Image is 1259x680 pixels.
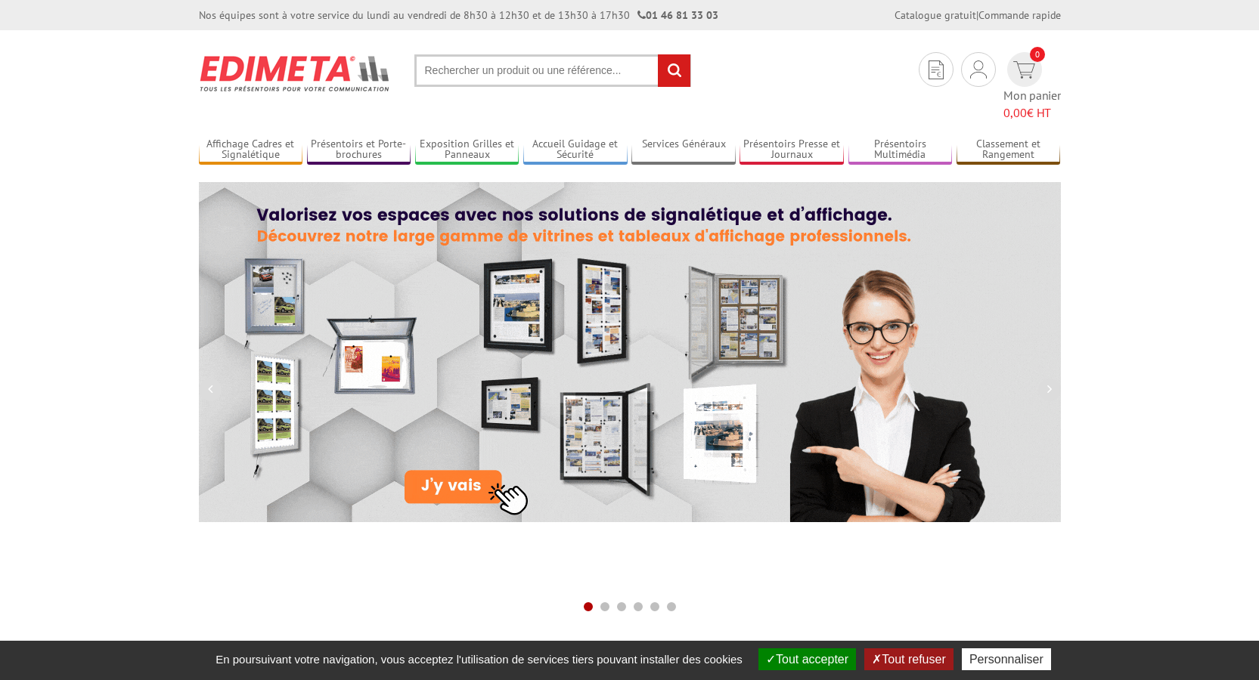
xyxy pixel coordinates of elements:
a: Catalogue gratuit [895,8,976,22]
span: En poursuivant votre navigation, vous acceptez l'utilisation de services tiers pouvant installer ... [208,653,750,666]
div: | [895,8,1061,23]
img: devis rapide [970,60,987,79]
span: Mon panier [1003,87,1061,122]
div: Nos équipes sont à votre service du lundi au vendredi de 8h30 à 12h30 et de 13h30 à 17h30 [199,8,718,23]
button: Tout accepter [758,648,856,670]
a: Classement et Rangement [957,138,1061,162]
a: Services Généraux [631,138,736,162]
span: 0 [1030,47,1045,62]
input: Rechercher un produit ou une référence... [414,54,691,87]
span: € HT [1003,104,1061,122]
img: devis rapide [1013,61,1035,79]
img: devis rapide [929,60,944,79]
button: Tout refuser [864,648,953,670]
a: Exposition Grilles et Panneaux [415,138,519,162]
a: Présentoirs Presse et Journaux [740,138,844,162]
a: Accueil Guidage et Sécurité [523,138,628,162]
a: Présentoirs Multimédia [848,138,953,162]
button: Personnaliser (fenêtre modale) [962,648,1051,670]
a: Affichage Cadres et Signalétique [199,138,303,162]
a: Commande rapide [978,8,1061,22]
span: 0,00 [1003,105,1027,120]
a: devis rapide 0 Mon panier 0,00€ HT [1003,52,1061,122]
a: Présentoirs et Porte-brochures [307,138,411,162]
strong: 01 46 81 33 03 [637,8,718,22]
img: Présentoir, panneau, stand - Edimeta - PLV, affichage, mobilier bureau, entreprise [199,45,392,101]
input: rechercher [658,54,690,87]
